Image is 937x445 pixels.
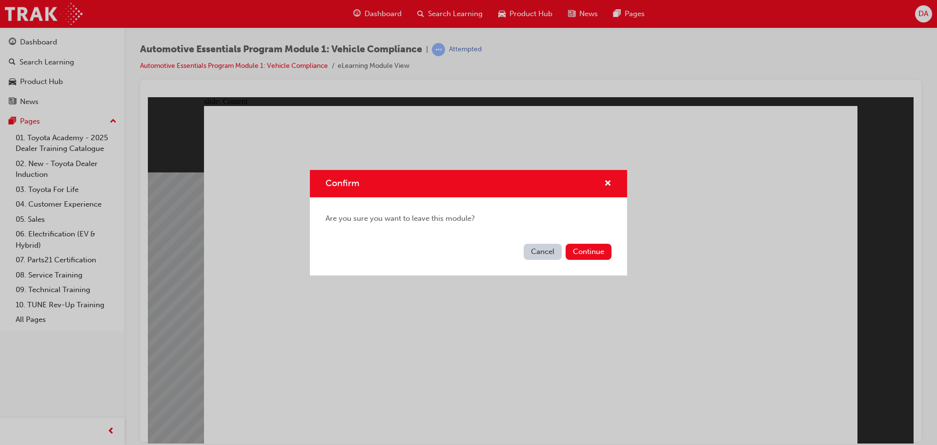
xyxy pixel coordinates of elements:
button: Continue [566,244,611,260]
div: Confirm [310,170,627,275]
button: cross-icon [604,178,611,190]
div: Are you sure you want to leave this module? [310,197,627,240]
button: Cancel [524,244,562,260]
span: cross-icon [604,180,611,189]
span: Confirm [326,178,359,189]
